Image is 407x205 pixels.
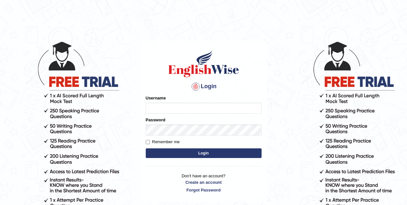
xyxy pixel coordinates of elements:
[146,117,165,123] label: Password
[146,139,180,145] label: Remember me
[146,179,262,185] a: Create an account
[146,148,262,158] button: Login
[167,49,240,78] img: Logo of English Wise sign in for intelligent practice with AI
[146,187,262,193] a: Forgot Password
[146,95,166,101] label: Username
[146,81,262,92] h4: Login
[146,173,262,193] p: Don't have an account?
[146,140,150,144] input: Remember me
